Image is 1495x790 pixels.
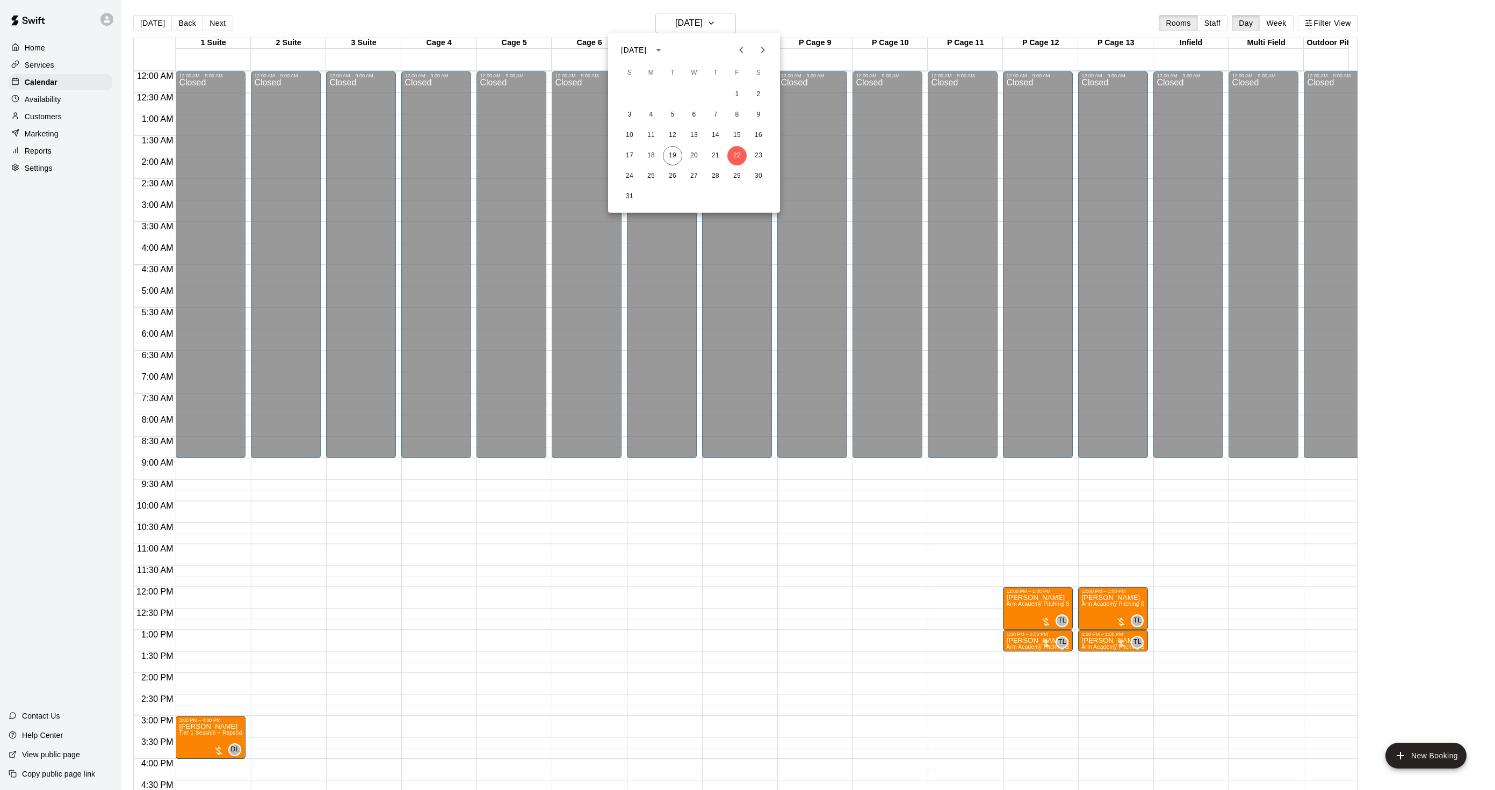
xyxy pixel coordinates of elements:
button: 21 [706,146,725,165]
button: 18 [641,146,661,165]
button: 28 [706,166,725,186]
span: Saturday [749,62,768,84]
button: 10 [620,126,639,145]
span: Monday [641,62,661,84]
button: 16 [749,126,768,145]
button: 7 [706,105,725,125]
button: 14 [706,126,725,145]
button: 25 [641,166,661,186]
button: calendar view is open, switch to year view [649,41,668,59]
button: 27 [684,166,704,186]
button: 2 [749,85,768,104]
button: 9 [749,105,768,125]
div: [DATE] [621,45,646,56]
button: 6 [684,105,704,125]
button: 30 [749,166,768,186]
span: Wednesday [684,62,704,84]
button: 12 [663,126,682,145]
button: 15 [727,126,747,145]
button: 3 [620,105,639,125]
button: 26 [663,166,682,186]
span: Thursday [706,62,725,84]
button: 29 [727,166,747,186]
button: 5 [663,105,682,125]
span: Sunday [620,62,639,84]
button: 19 [663,146,682,165]
button: 4 [641,105,661,125]
span: Tuesday [663,62,682,84]
span: Friday [727,62,747,84]
button: 31 [620,187,639,206]
button: Previous month [731,39,752,61]
button: Next month [752,39,774,61]
button: 17 [620,146,639,165]
button: 20 [684,146,704,165]
button: 24 [620,166,639,186]
button: 11 [641,126,661,145]
button: 1 [727,85,747,104]
button: 8 [727,105,747,125]
button: 23 [749,146,768,165]
button: 13 [684,126,704,145]
button: 22 [727,146,747,165]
